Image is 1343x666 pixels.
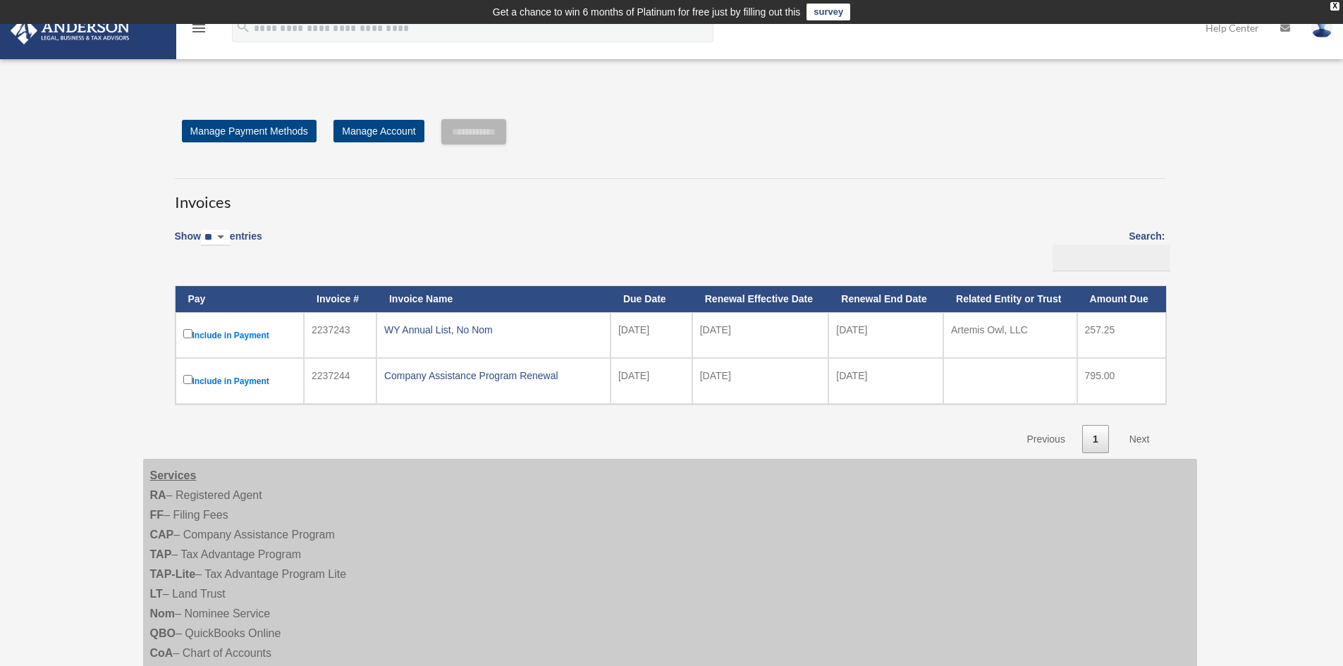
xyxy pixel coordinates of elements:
td: 795.00 [1077,358,1166,404]
th: Invoice #: activate to sort column ascending [304,286,376,312]
th: Due Date: activate to sort column ascending [611,286,692,312]
th: Renewal Effective Date: activate to sort column ascending [692,286,829,312]
td: 257.25 [1077,312,1166,358]
th: Amount Due: activate to sort column ascending [1077,286,1166,312]
td: [DATE] [692,312,829,358]
i: search [235,19,251,35]
img: User Pic [1311,18,1332,38]
td: 2237244 [304,358,376,404]
strong: TAP [150,548,172,560]
td: [DATE] [692,358,829,404]
input: Include in Payment [183,375,192,384]
strong: RA [150,489,166,501]
div: WY Annual List, No Nom [384,320,603,340]
a: Manage Account [333,120,424,142]
div: close [1330,2,1339,11]
td: [DATE] [828,358,943,404]
strong: CoA [150,647,173,659]
strong: Nom [150,608,176,619]
td: [DATE] [828,312,943,358]
a: menu [190,25,207,37]
th: Invoice Name: activate to sort column ascending [376,286,611,312]
td: [DATE] [611,358,692,404]
td: 2237243 [304,312,376,358]
td: Artemis Owl, LLC [943,312,1077,358]
th: Related Entity or Trust: activate to sort column ascending [943,286,1077,312]
label: Include in Payment [183,372,297,390]
img: Anderson Advisors Platinum Portal [6,17,134,44]
strong: CAP [150,529,174,541]
input: Include in Payment [183,329,192,338]
a: 1 [1082,425,1109,454]
th: Renewal End Date: activate to sort column ascending [828,286,943,312]
strong: FF [150,509,164,521]
a: Previous [1016,425,1075,454]
strong: QBO [150,627,176,639]
input: Search: [1053,245,1170,271]
a: Next [1119,425,1160,454]
strong: LT [150,588,163,600]
strong: TAP-Lite [150,568,196,580]
h3: Invoices [175,178,1165,214]
select: Showentries [201,230,230,246]
label: Show entries [175,228,262,260]
strong: Services [150,469,197,481]
div: Get a chance to win 6 months of Platinum for free just by filling out this [493,4,801,20]
label: Search: [1048,228,1165,271]
td: [DATE] [611,312,692,358]
label: Include in Payment [183,326,297,344]
a: Manage Payment Methods [182,120,317,142]
a: survey [807,4,850,20]
div: Company Assistance Program Renewal [384,366,603,386]
i: menu [190,20,207,37]
th: Pay: activate to sort column descending [176,286,305,312]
